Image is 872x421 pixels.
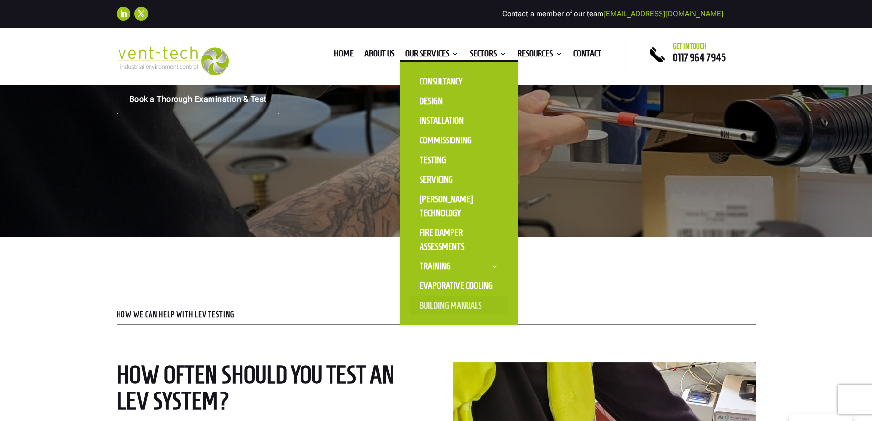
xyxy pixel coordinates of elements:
[410,276,508,296] a: Evaporative Cooling
[410,91,508,111] a: Design
[573,50,601,61] a: Contact
[410,150,508,170] a: Testing
[334,50,354,61] a: Home
[410,72,508,91] a: Consultancy
[117,84,279,114] a: Book a Thorough Examination & Test
[470,50,507,61] a: Sectors
[603,9,723,18] a: [EMAIL_ADDRESS][DOMAIN_NAME]
[405,50,459,61] a: Our Services
[117,7,130,21] a: Follow on LinkedIn
[117,362,419,419] h2: How Often Should You Test an LEV System?
[117,46,229,75] img: 2023-09-27T08_35_16.549ZVENT-TECH---Clear-background
[117,311,756,319] p: HOW WE CAN HELP WITH LEV TESTING
[364,50,394,61] a: About us
[410,190,508,223] a: [PERSON_NAME] Technology
[517,50,563,61] a: Resources
[410,296,508,315] a: Building Manuals
[673,52,726,63] a: 0117 964 7945
[134,7,148,21] a: Follow on X
[410,131,508,150] a: Commissioning
[410,223,508,256] a: Fire Damper Assessments
[410,111,508,131] a: Installation
[502,9,723,18] span: Contact a member of our team
[673,42,707,50] span: Get in touch
[410,170,508,190] a: Servicing
[410,256,508,276] a: Training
